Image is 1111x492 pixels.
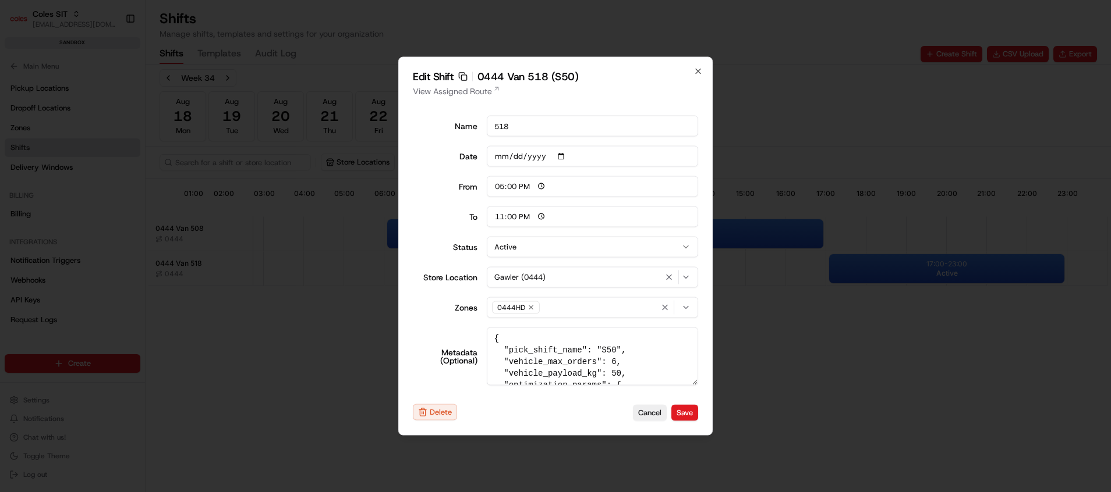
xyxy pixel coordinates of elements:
[413,243,477,251] label: Status
[413,404,457,420] button: Delete
[413,304,477,312] label: Zones
[487,267,699,288] button: Gawler (0444)
[7,164,94,185] a: 📗Knowledge Base
[487,116,699,137] input: Shift name
[110,169,187,180] span: API Documentation
[477,72,579,82] span: 0444 Van 518 (S50)
[98,170,108,179] div: 💻
[12,111,33,132] img: 1736555255976-a54dd68f-1ca7-489b-9aae-adbdc363a1c4
[413,152,477,161] label: Date
[23,169,89,180] span: Knowledge Base
[497,303,525,312] span: 0444HD
[633,404,667,420] button: Cancel
[413,72,698,82] h2: Edit Shift
[12,47,212,65] p: Welcome 👋
[94,164,192,185] a: 💻API Documentation
[413,273,477,281] label: Store Location
[494,272,546,283] span: Gawler (0444)
[30,75,192,87] input: Clear
[413,183,477,191] div: From
[413,213,477,221] div: To
[413,85,698,97] a: View Assigned Route
[413,122,477,130] label: Name
[487,297,699,318] button: 0444HD
[12,12,35,35] img: Nash
[487,327,699,386] textarea: { "pick_shift_name": "S50", "vehicle_max_orders": 6, "vehicle_payload_kg": 50, "optimization_para...
[671,404,698,420] button: Save
[198,115,212,129] button: Start new chat
[12,170,21,179] div: 📗
[82,197,141,206] a: Powered byPylon
[40,111,191,123] div: Start new chat
[413,348,477,365] label: Metadata (Optional)
[116,197,141,206] span: Pylon
[40,123,147,132] div: We're available if you need us!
